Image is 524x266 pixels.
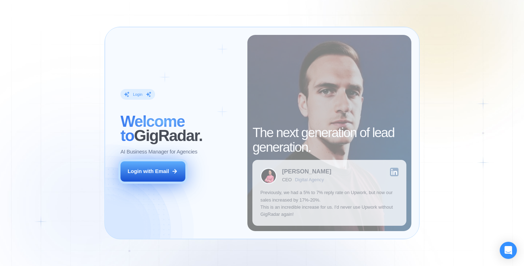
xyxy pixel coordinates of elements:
span: Welcome to [120,113,185,144]
h2: The next generation of lead generation. [252,126,406,155]
p: Previously, we had a 5% to 7% reply rate on Upwork, but now our sales increased by 17%-20%. This ... [260,189,398,218]
div: Login [133,92,143,97]
button: Login with Email [120,161,185,182]
div: Login with Email [128,168,169,175]
div: CEO [282,177,292,183]
div: Open Intercom Messenger [500,242,517,259]
h2: ‍ GigRadar. [120,114,240,143]
p: AI Business Manager for Agencies [120,148,197,155]
div: [PERSON_NAME] [282,169,331,175]
div: Digital Agency [295,177,324,183]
